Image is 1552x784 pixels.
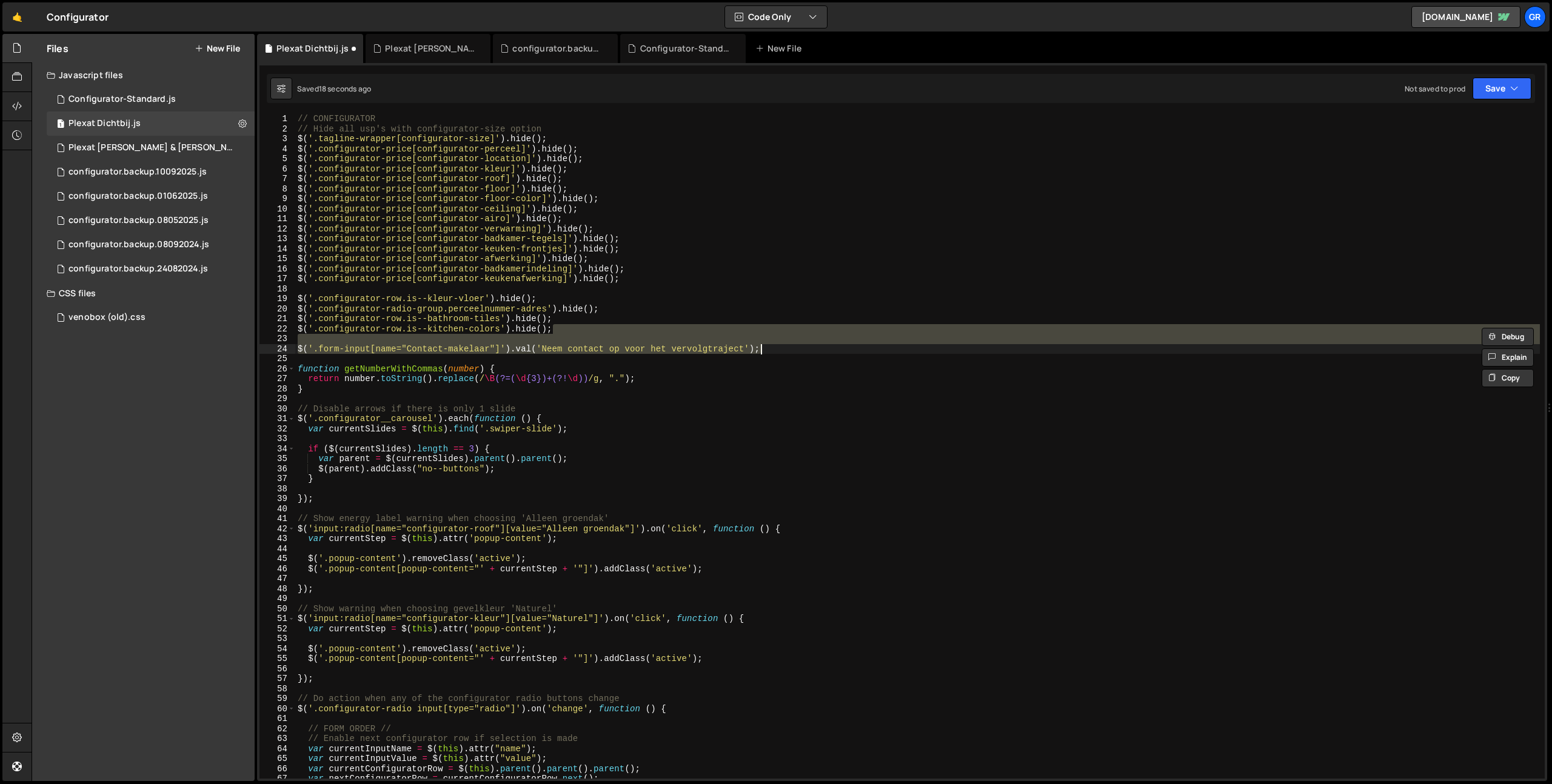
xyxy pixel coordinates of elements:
div: CSS files [32,281,255,305]
div: 6838/44243.js [47,111,255,136]
a: Gr [1524,6,1546,28]
div: 26 [259,364,295,374]
div: 39 [259,494,295,504]
a: [DOMAIN_NAME] [1411,6,1520,28]
div: venobox (old).css [69,312,145,323]
div: 67 [259,774,295,784]
div: 48 [259,584,295,594]
button: Debug [1482,328,1534,346]
div: Plexat Dichtbij.js [276,42,349,55]
div: 6838/40450.js [47,184,255,208]
div: 54 [259,644,295,654]
div: 52 [259,624,295,634]
div: 13 [259,234,295,244]
div: 37 [259,474,295,484]
div: 45 [259,554,295,564]
span: 1 [57,120,64,130]
div: 60 [259,704,295,714]
div: 44 [259,544,295,554]
div: Not saved to prod [1405,84,1465,94]
div: 42 [259,524,295,534]
div: 30 [259,404,295,414]
h2: Files [47,42,69,55]
div: 6838/20077.js [47,257,255,281]
div: 65 [259,754,295,764]
div: configurator.backup.08092024.js [69,239,209,250]
div: 33 [259,434,295,444]
div: 43 [259,534,295,544]
div: Javascript files [32,63,255,87]
div: 27 [259,374,295,384]
div: 17 [259,274,295,284]
div: 23 [259,334,295,344]
div: 55 [259,654,295,664]
div: 51 [259,614,295,624]
div: 66 [259,764,295,774]
div: 36 [259,464,295,474]
button: Explain [1482,348,1534,367]
div: 10 [259,204,295,214]
a: 🤙 [2,2,32,32]
div: 5 [259,154,295,164]
div: configurator.backup.10092025.js [69,167,207,178]
div: 6838/20949.js [47,233,255,257]
button: Copy [1482,369,1534,387]
div: 35 [259,454,295,464]
div: 50 [259,604,295,614]
div: 8 [259,184,295,194]
div: 15 [259,254,295,264]
div: 21 [259,314,295,324]
div: configurator.backup.10092025.js [512,42,603,55]
div: Plexat Dichtbij.js [69,118,141,129]
div: 12 [259,224,295,234]
div: 40 [259,504,295,514]
div: 25 [259,354,295,364]
button: Save [1473,78,1531,99]
div: 6838/44032.js [47,136,259,160]
div: 4 [259,144,295,154]
div: 59 [259,694,295,704]
div: 16 [259,264,295,274]
div: configurator.backup.08052025.js [69,215,209,226]
div: 9 [259,194,295,204]
div: Configurator [47,10,109,24]
div: 6838/13206.js [47,87,255,111]
div: 63 [259,734,295,744]
div: 22 [259,324,295,334]
div: 20 [259,304,295,314]
div: 61 [259,714,295,724]
div: Plexat [PERSON_NAME] & [PERSON_NAME].js [385,42,476,55]
div: 64 [259,744,295,754]
div: 11 [259,214,295,224]
div: 6838/46305.js [47,160,255,184]
div: 58 [259,684,295,694]
div: configurator.backup.24082024.js [69,264,208,274]
div: 3 [259,134,295,144]
div: 18 [259,284,295,294]
div: 29 [259,394,295,404]
div: New File [755,42,806,55]
div: 46 [259,564,295,574]
div: 34 [259,444,295,454]
div: 31 [259,414,295,424]
div: 53 [259,634,295,644]
div: Configurator-Standard.js [69,94,176,105]
div: Saved [297,84,371,94]
div: 19 [259,294,295,304]
div: configurator.backup.01062025.js [69,191,208,202]
div: 28 [259,384,295,394]
div: 41 [259,514,295,524]
button: New File [195,44,240,53]
div: 38 [259,484,295,494]
div: 1 [259,114,295,124]
div: 2 [259,124,295,135]
div: 56 [259,664,295,674]
div: 18 seconds ago [319,84,371,94]
div: 32 [259,424,295,434]
div: 6838/38770.js [47,208,255,233]
div: 14 [259,244,295,254]
div: 49 [259,594,295,604]
div: 62 [259,724,295,734]
div: 7 [259,174,295,184]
